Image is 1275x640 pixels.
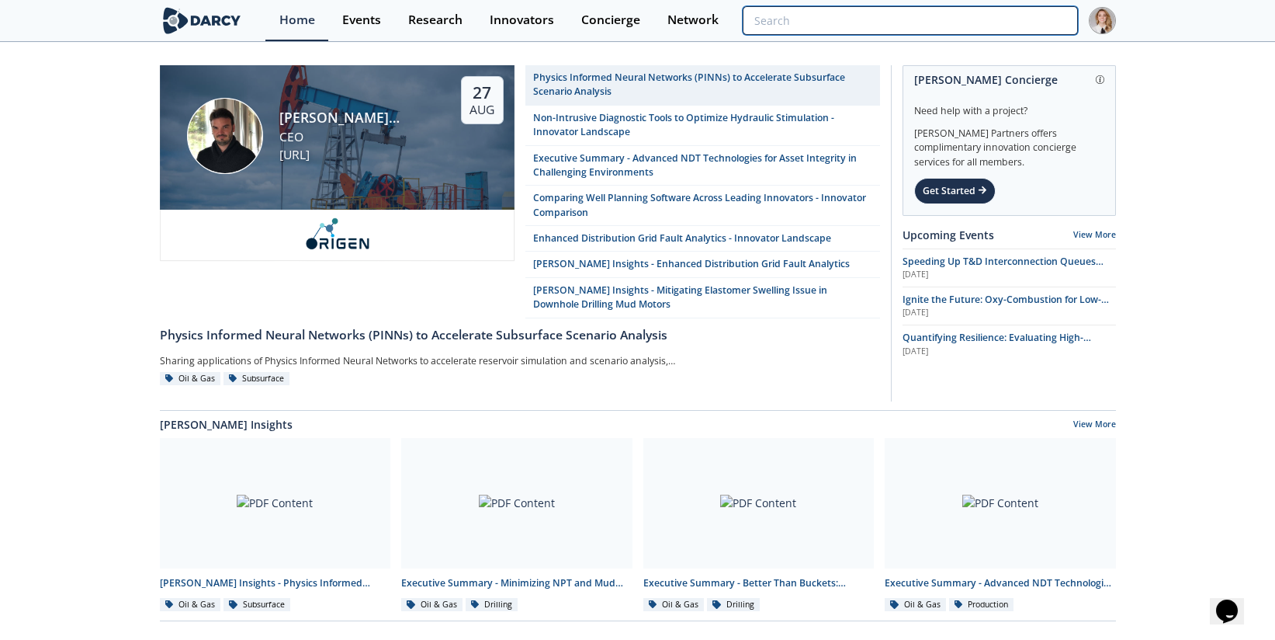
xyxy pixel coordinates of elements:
a: [PERSON_NAME] Insights - Enhanced Distribution Grid Fault Analytics [525,252,880,277]
div: Physics Informed Neural Networks (PINNs) to Accelerate Subsurface Scenario Analysis [533,71,871,99]
div: [PERSON_NAME] Insights - Physics Informed Neural Networks to Accelerate Subsurface Scenario Analysis [160,576,391,590]
div: [PERSON_NAME] Concierge [914,66,1104,93]
a: Non-Intrusive Diagnostic Tools to Optimize Hydraulic Stimulation - Innovator Landscape [525,106,880,146]
a: View More [1073,229,1116,240]
span: Ignite the Future: Oxy-Combustion for Low-Carbon Power [903,293,1109,320]
input: Advanced Search [743,6,1077,35]
div: Concierge [581,14,640,26]
div: Oil & Gas [160,598,221,612]
div: 27 [469,82,494,103]
div: [DATE] [903,269,1116,281]
a: Ruben Rodriguez Torrado [PERSON_NAME] [PERSON_NAME] CEO [URL] 27 Aug [160,65,515,318]
div: Network [667,14,719,26]
div: [PERSON_NAME] [PERSON_NAME] [279,107,434,127]
img: information.svg [1096,75,1104,84]
div: Events [342,14,381,26]
div: Home [279,14,315,26]
img: Profile [1089,7,1116,34]
div: Oil & Gas [160,372,221,386]
img: origen.ai.png [298,217,376,250]
div: Drilling [707,598,760,612]
div: Production [949,598,1014,612]
div: Executive Summary - Advanced NDT Technologies for Asset Integrity in Challenging Environments [885,576,1116,590]
a: Quantifying Resilience: Evaluating High-Impact, Low-Frequency (HILF) Events [DATE] [903,331,1116,357]
div: Sharing applications of Physics Informed Neural Networks to accelerate reservoir simulation and s... [160,350,681,372]
div: Oil & Gas [885,598,946,612]
span: Speeding Up T&D Interconnection Queues with Enhanced Software Solutions [903,255,1103,282]
div: Research [408,14,463,26]
a: PDF Content [PERSON_NAME] Insights - Physics Informed Neural Networks to Accelerate Subsurface Sc... [154,438,397,613]
div: [DATE] [903,307,1116,319]
a: Executive Summary - Advanced NDT Technologies for Asset Integrity in Challenging Environments [525,146,880,186]
div: CEO [279,128,434,147]
a: [PERSON_NAME] Insights - Mitigating Elastomer Swelling Issue in Downhole Drilling Mud Motors [525,278,880,318]
span: Quantifying Resilience: Evaluating High-Impact, Low-Frequency (HILF) Events [903,331,1091,358]
div: Get Started [914,178,996,204]
a: Comparing Well Planning Software Across Leading Innovators - Innovator Comparison [525,186,880,226]
div: [PERSON_NAME] Partners offers complimentary innovation concierge services for all members. [914,118,1104,169]
div: Subsurface [223,598,290,612]
a: Ignite the Future: Oxy-Combustion for Low-Carbon Power [DATE] [903,293,1116,319]
a: Speeding Up T&D Interconnection Queues with Enhanced Software Solutions [DATE] [903,255,1116,281]
div: Physics Informed Neural Networks (PINNs) to Accelerate Subsurface Scenario Analysis [160,326,880,345]
div: Drilling [466,598,518,612]
div: Executive Summary - Better Than Buckets: Advancing Hole Cleaning with Automated Cuttings Monitoring [643,576,875,590]
img: logo-wide.svg [160,7,244,34]
a: Upcoming Events [903,227,994,243]
a: PDF Content Executive Summary - Advanced NDT Technologies for Asset Integrity in Challenging Envi... [879,438,1121,613]
div: Oil & Gas [401,598,463,612]
div: Need help with a project? [914,93,1104,118]
div: [DATE] [903,346,1116,358]
a: Enhanced Distribution Grid Fault Analytics - Innovator Landscape [525,226,880,252]
a: Physics Informed Neural Networks (PINNs) to Accelerate Subsurface Scenario Analysis [160,318,880,345]
a: View More [1073,419,1116,433]
div: Executive Summary - Minimizing NPT and Mud Costs with Automated Fluids Intelligence [401,576,632,590]
div: Aug [469,103,494,118]
iframe: chat widget [1210,578,1259,624]
img: Ruben Rodriguez Torrado [187,98,263,174]
a: PDF Content Executive Summary - Better Than Buckets: Advancing Hole Cleaning with Automated Cutti... [638,438,880,613]
div: Subsurface [223,372,290,386]
a: PDF Content Executive Summary - Minimizing NPT and Mud Costs with Automated Fluids Intelligence O... [396,438,638,613]
a: [PERSON_NAME] Insights [160,416,293,433]
div: [URL] [279,146,434,165]
a: Physics Informed Neural Networks (PINNs) to Accelerate Subsurface Scenario Analysis [525,65,880,106]
div: Innovators [490,14,554,26]
div: Oil & Gas [643,598,705,612]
